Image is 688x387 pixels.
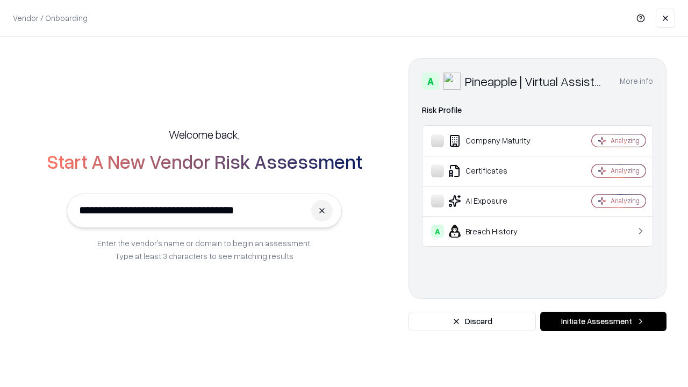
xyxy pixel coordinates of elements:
div: Company Maturity [431,134,560,147]
div: A [431,225,444,238]
div: Risk Profile [422,104,653,117]
p: Vendor / Onboarding [13,12,88,24]
p: Enter the vendor’s name or domain to begin an assessment. Type at least 3 characters to see match... [97,236,312,262]
h2: Start A New Vendor Risk Assessment [47,150,362,172]
button: Initiate Assessment [540,312,666,331]
img: Pineapple | Virtual Assistant Agency [443,73,461,90]
h5: Welcome back, [169,127,240,142]
div: A [422,73,439,90]
button: Discard [408,312,536,331]
button: More info [620,71,653,91]
div: Analyzing [611,196,640,205]
div: AI Exposure [431,195,560,207]
div: Certificates [431,164,560,177]
div: Pineapple | Virtual Assistant Agency [465,73,607,90]
div: Analyzing [611,166,640,175]
div: Breach History [431,225,560,238]
div: Analyzing [611,136,640,145]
